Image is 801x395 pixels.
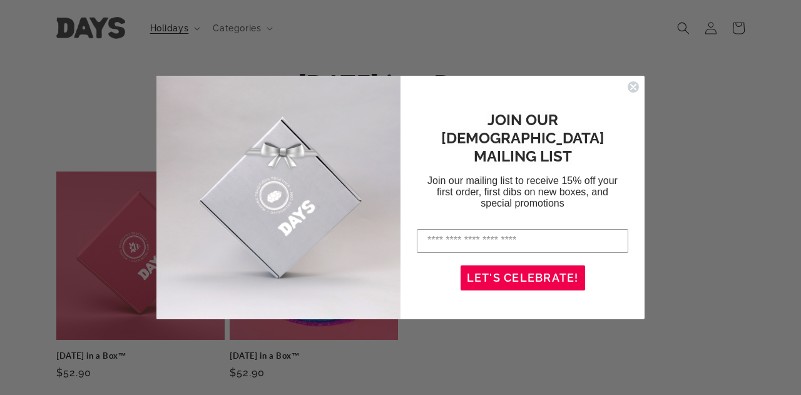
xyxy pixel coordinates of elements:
img: d3790c2f-0e0c-4c72-ba1e-9ed984504164.jpeg [156,76,400,320]
span: JOIN OUR [DEMOGRAPHIC_DATA] MAILING LIST [441,111,605,165]
button: LET'S CELEBRATE! [461,265,585,290]
input: Enter your email address [417,229,628,253]
button: Close dialog [627,81,640,93]
span: Join our mailing list to receive 15% off your first order, first dibs on new boxes, and special p... [427,175,618,208]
